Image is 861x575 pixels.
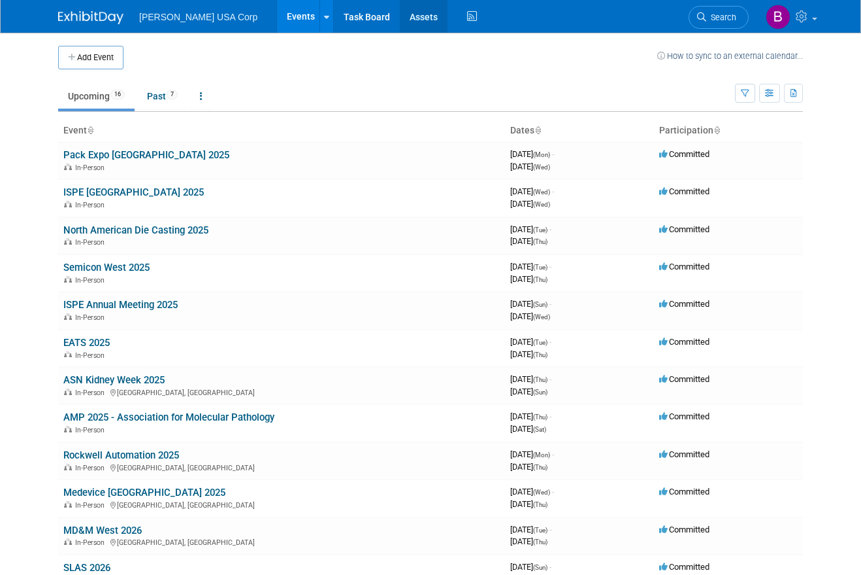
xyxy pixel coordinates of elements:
[659,487,709,497] span: Committed
[75,164,108,172] span: In-Person
[533,451,550,459] span: (Mon)
[510,499,547,509] span: [DATE]
[533,489,550,496] span: (Wed)
[533,151,550,158] span: (Mon)
[510,262,551,271] span: [DATE]
[533,313,550,321] span: (Wed)
[64,164,72,170] img: In-Person Event
[75,351,108,360] span: In-Person
[552,487,554,497] span: -
[510,525,551,534] span: [DATE]
[58,120,505,142] th: Event
[659,374,709,384] span: Committed
[549,262,551,271] span: -
[533,389,547,396] span: (Sun)
[63,337,110,349] a: EATS 2025
[659,224,709,234] span: Committed
[63,462,500,472] div: [GEOGRAPHIC_DATA], [GEOGRAPHIC_DATA]
[63,299,178,311] a: ISPE Annual Meeting 2025
[63,449,179,461] a: Rockwell Automation 2025
[137,84,187,109] a: Past7
[75,313,108,322] span: In-Person
[63,224,208,236] a: North American Die Casting 2025
[549,525,551,534] span: -
[657,51,803,61] a: How to sync to an external calendar...
[75,238,108,247] span: In-Person
[533,464,547,471] span: (Thu)
[659,262,709,271] span: Committed
[510,224,551,234] span: [DATE]
[63,387,500,397] div: [GEOGRAPHIC_DATA], [GEOGRAPHIC_DATA]
[654,120,803,142] th: Participation
[706,12,736,22] span: Search
[63,149,229,161] a: Pack Expo [GEOGRAPHIC_DATA] 2025
[510,449,554,459] span: [DATE]
[552,149,554,159] span: -
[689,6,749,29] a: Search
[659,149,709,159] span: Committed
[510,337,551,347] span: [DATE]
[510,199,550,209] span: [DATE]
[510,236,547,246] span: [DATE]
[533,538,547,546] span: (Thu)
[510,387,547,396] span: [DATE]
[63,186,204,198] a: ISPE [GEOGRAPHIC_DATA] 2025
[64,313,72,320] img: In-Person Event
[510,487,554,497] span: [DATE]
[533,564,547,571] span: (Sun)
[510,562,551,572] span: [DATE]
[75,538,108,547] span: In-Person
[64,501,72,508] img: In-Person Event
[533,264,547,271] span: (Tue)
[659,186,709,196] span: Committed
[552,186,554,196] span: -
[87,125,93,135] a: Sort by Event Name
[510,299,551,309] span: [DATE]
[64,538,72,545] img: In-Person Event
[659,562,709,572] span: Committed
[510,274,547,284] span: [DATE]
[63,499,500,510] div: [GEOGRAPHIC_DATA], [GEOGRAPHIC_DATA]
[713,125,720,135] a: Sort by Participation Type
[510,536,547,546] span: [DATE]
[533,301,547,308] span: (Sun)
[75,389,108,397] span: In-Person
[533,226,547,234] span: (Tue)
[110,90,125,99] span: 16
[75,464,108,472] span: In-Person
[510,149,554,159] span: [DATE]
[549,562,551,572] span: -
[64,426,72,432] img: In-Person Event
[766,5,790,29] img: Brian Malley
[549,299,551,309] span: -
[63,562,110,574] a: SLAS 2026
[510,186,554,196] span: [DATE]
[58,84,135,109] a: Upcoming16
[533,413,547,421] span: (Thu)
[510,374,551,384] span: [DATE]
[75,426,108,434] span: In-Person
[75,276,108,285] span: In-Person
[75,501,108,510] span: In-Person
[549,337,551,347] span: -
[533,426,546,433] span: (Sat)
[64,389,72,395] img: In-Person Event
[64,238,72,245] img: In-Person Event
[533,339,547,346] span: (Tue)
[533,201,550,208] span: (Wed)
[659,337,709,347] span: Committed
[63,536,500,547] div: [GEOGRAPHIC_DATA], [GEOGRAPHIC_DATA]
[510,462,547,472] span: [DATE]
[549,411,551,421] span: -
[510,349,547,359] span: [DATE]
[63,262,150,273] a: Semicon West 2025
[510,311,550,321] span: [DATE]
[64,201,72,207] img: In-Person Event
[659,299,709,309] span: Committed
[533,376,547,383] span: (Thu)
[659,411,709,421] span: Committed
[510,424,546,434] span: [DATE]
[659,525,709,534] span: Committed
[58,46,123,69] button: Add Event
[549,374,551,384] span: -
